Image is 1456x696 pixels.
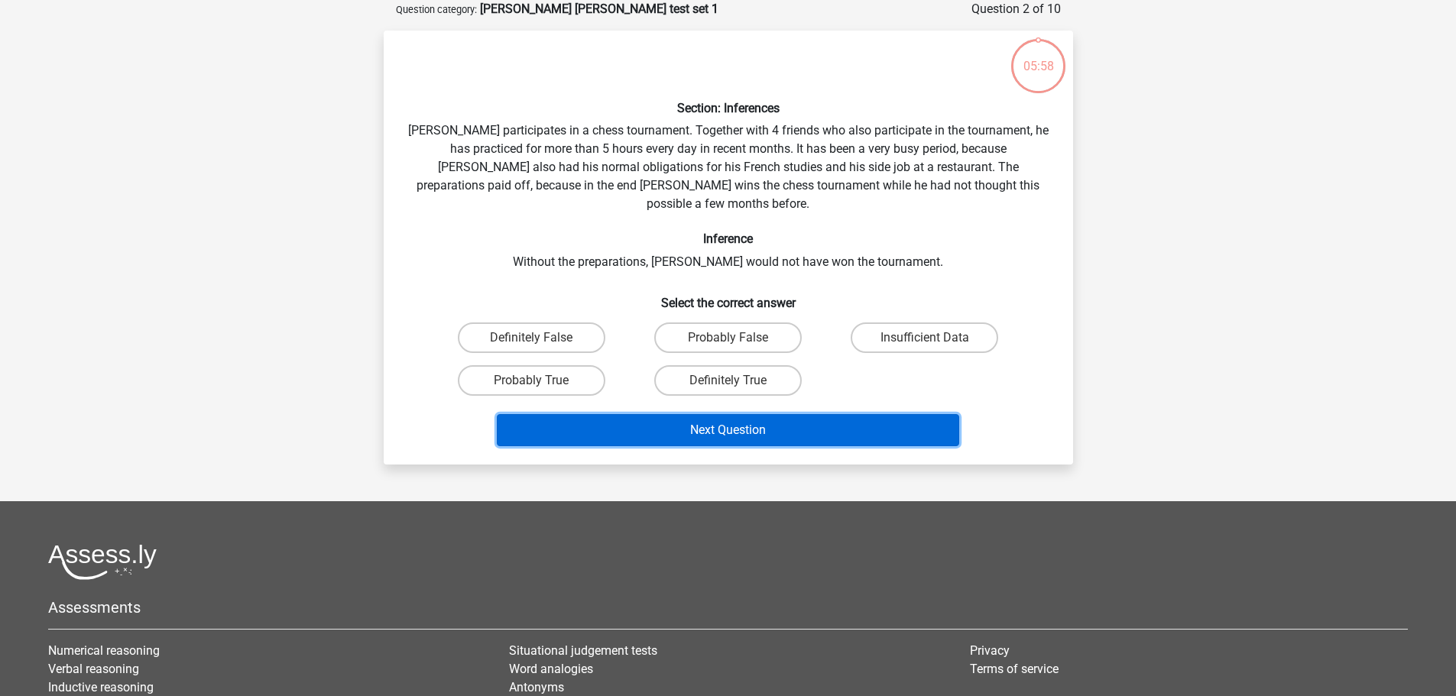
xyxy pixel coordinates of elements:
[509,643,657,658] a: Situational judgement tests
[509,662,593,676] a: Word analogies
[480,2,718,16] strong: [PERSON_NAME] [PERSON_NAME] test set 1
[48,680,154,694] a: Inductive reasoning
[48,643,160,658] a: Numerical reasoning
[654,365,802,396] label: Definitely True
[509,680,564,694] a: Antonyms
[970,643,1010,658] a: Privacy
[458,322,605,353] label: Definitely False
[396,4,477,15] small: Question category:
[390,43,1067,452] div: [PERSON_NAME] participates in a chess tournament. Together with 4 friends who also participate in...
[970,662,1059,676] a: Terms of service
[408,283,1049,310] h6: Select the correct answer
[48,544,157,580] img: Assessly logo
[458,365,605,396] label: Probably True
[851,322,998,353] label: Insufficient Data
[1010,37,1067,76] div: 05:58
[408,231,1049,246] h6: Inference
[48,662,139,676] a: Verbal reasoning
[408,101,1049,115] h6: Section: Inferences
[654,322,802,353] label: Probably False
[497,414,959,446] button: Next Question
[48,598,1408,617] h5: Assessments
